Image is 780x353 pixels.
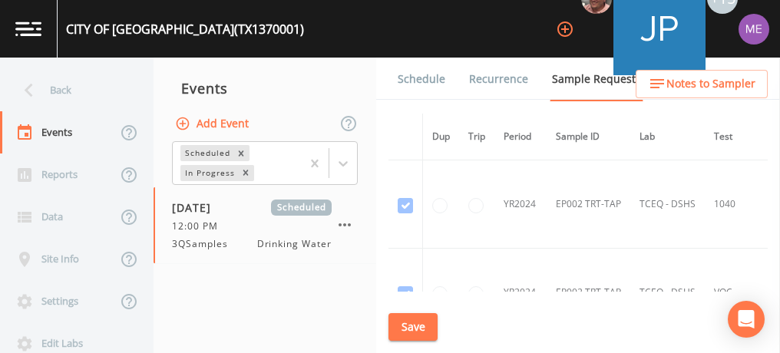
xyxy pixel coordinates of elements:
td: YR2024 [494,249,547,337]
a: Recurrence [467,58,530,101]
td: TCEQ - DSHS [630,249,705,337]
th: Period [494,114,547,160]
th: Sample ID [547,114,630,160]
span: Drinking Water [257,237,332,251]
div: Remove Scheduled [233,145,250,161]
span: Notes to Sampler [666,74,755,94]
div: Open Intercom Messenger [728,301,765,338]
td: EP002 TRT-TAP [547,160,630,249]
div: CITY OF [GEOGRAPHIC_DATA] (TX1370001) [66,20,304,38]
td: YR2024 [494,160,547,249]
a: [DATE]Scheduled12:00 PM3QSamplesDrinking Water [154,187,376,264]
td: 1040 [705,160,768,249]
a: COC Details [663,58,728,101]
img: d4d65db7c401dd99d63b7ad86343d265 [739,14,769,45]
span: [DATE] [172,200,222,216]
span: 12:00 PM [172,219,227,233]
button: Notes to Sampler [636,70,768,98]
th: Trip [459,114,494,160]
a: Sample Requests [550,58,643,101]
div: Remove In Progress [237,165,254,181]
div: Events [154,69,376,107]
div: Scheduled [180,145,233,161]
th: Lab [630,114,705,160]
th: Test [705,114,768,160]
button: Add Event [172,110,255,138]
td: EP002 TRT-TAP [547,249,630,337]
img: logo [15,21,41,36]
span: 3QSamples [172,237,237,251]
td: VOC [705,249,768,337]
a: Forms [395,101,431,144]
button: Save [388,313,438,341]
span: Scheduled [271,200,332,216]
div: In Progress [180,165,237,181]
td: TCEQ - DSHS [630,160,705,249]
a: Schedule [395,58,448,101]
th: Dup [423,114,460,160]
